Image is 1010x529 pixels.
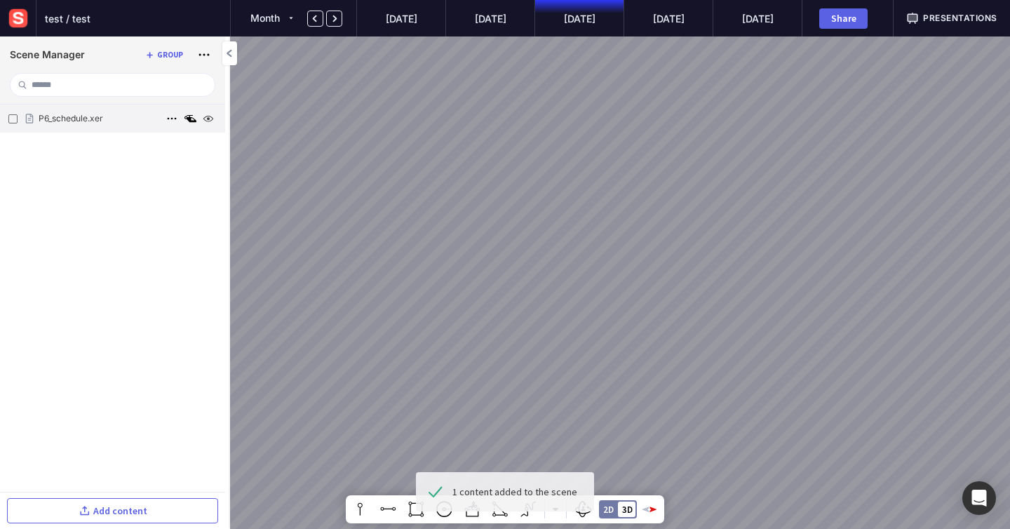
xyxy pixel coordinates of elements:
[250,12,280,24] span: Month
[10,49,85,61] h1: Scene Manager
[7,498,218,523] button: Add content
[45,11,90,26] span: test / test
[923,12,997,25] span: Presentations
[157,51,183,59] div: Group
[826,13,861,23] div: Share
[6,6,31,31] img: sensat
[93,506,147,516] div: Add content
[452,483,577,500] div: 1 content added to the scene
[962,481,996,515] div: Open Intercom Messenger
[622,505,633,514] div: 3D
[142,46,186,63] button: Group
[200,110,217,127] img: visibility-on.svg
[603,505,614,514] div: 2D
[819,8,868,29] button: Share
[906,12,919,25] img: presentation.svg
[39,112,103,125] p: P6_schedule.xer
